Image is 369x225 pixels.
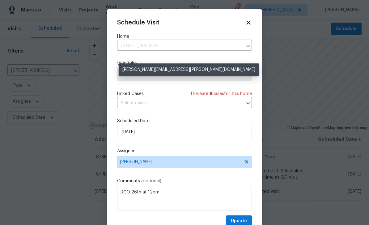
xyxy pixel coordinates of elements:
span: There are case s for this home [190,91,252,97]
span: Update [231,217,247,225]
span: Close [245,19,252,26]
span: Linked Cases [117,91,144,97]
label: Assignee [117,148,252,154]
textarea: DCO 26th at 12pm [117,186,252,210]
label: Comments [117,178,252,184]
input: Select cases [117,98,235,108]
button: Open [244,99,252,108]
label: Visit Type [117,61,252,67]
input: M/D/YYYY [117,126,252,138]
span: 9 [210,92,212,96]
span: [PERSON_NAME] [120,159,241,164]
span: (optional) [141,179,161,183]
div: [PERSON_NAME][EMAIL_ADDRESS][PERSON_NAME][DOMAIN_NAME] [119,63,259,76]
input: Enter in an address [117,41,243,51]
label: Home [117,33,252,40]
span: Schedule Visit [117,19,159,26]
label: Scheduled Date [117,118,252,124]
